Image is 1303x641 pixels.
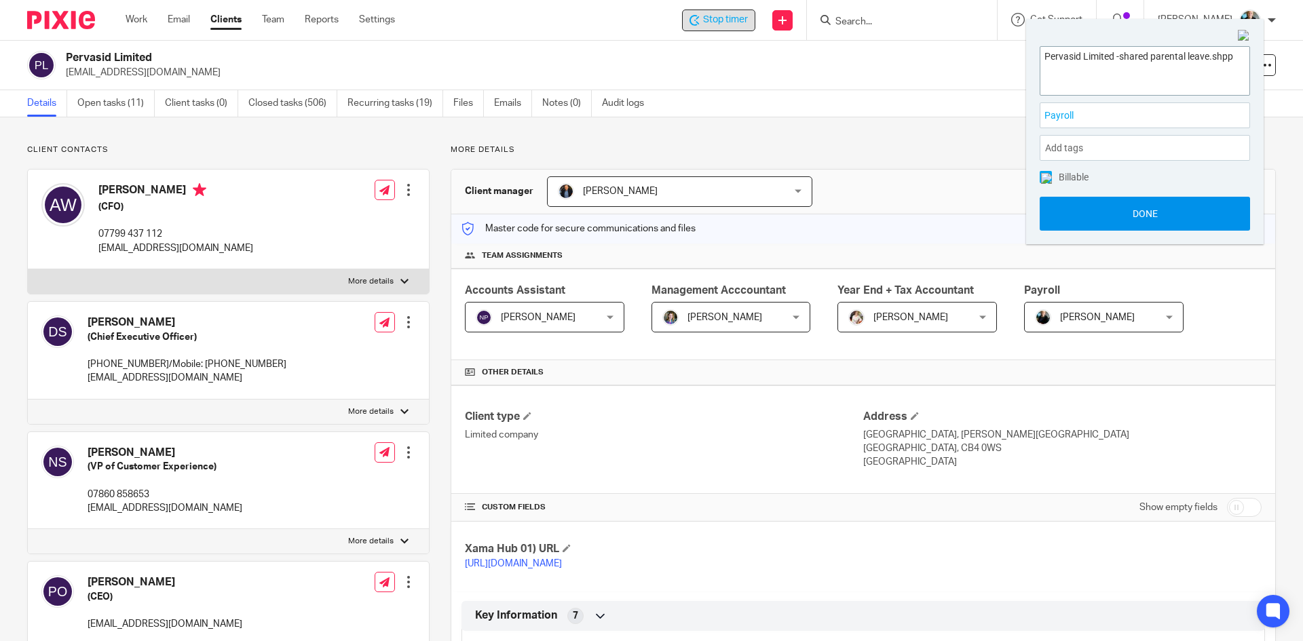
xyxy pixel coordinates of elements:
textarea: Pervasid Limited -shared parental leave.shpp [1040,47,1249,91]
span: Accounts Assistant [465,285,565,296]
a: Recurring tasks (19) [347,90,443,117]
p: 07860 858653 [88,488,242,501]
label: Show empty fields [1139,501,1217,514]
a: Details [27,90,67,117]
p: [GEOGRAPHIC_DATA], [PERSON_NAME][GEOGRAPHIC_DATA] [863,428,1262,442]
img: svg%3E [476,309,492,326]
img: svg%3E [41,315,74,348]
img: svg%3E [41,183,85,227]
span: Get Support [1030,15,1082,24]
span: Other details [482,367,544,378]
p: [PHONE_NUMBER]/Mobile: [PHONE_NUMBER] [88,357,286,371]
span: Management Acccountant [651,285,786,296]
span: [PERSON_NAME] [1060,313,1135,322]
p: [EMAIL_ADDRESS][DOMAIN_NAME] [66,66,1091,79]
a: Settings [359,13,395,26]
p: [EMAIL_ADDRESS][DOMAIN_NAME] [88,501,242,515]
img: svg%3E [41,575,74,608]
a: Closed tasks (506) [248,90,337,117]
a: Client tasks (0) [165,90,238,117]
p: [EMAIL_ADDRESS][DOMAIN_NAME] [98,241,253,255]
h4: [PERSON_NAME] [88,575,242,589]
a: Audit logs [602,90,654,117]
a: Clients [210,13,242,26]
img: nicky-partington.jpg [1035,309,1051,326]
p: [GEOGRAPHIC_DATA], CB4 0WS [863,442,1262,455]
a: Open tasks (11) [77,90,155,117]
span: Payroll [1024,285,1060,296]
h4: Client type [465,410,863,424]
img: Close [1238,30,1250,42]
h4: [PERSON_NAME] [98,183,253,200]
span: Stop timer [703,13,748,27]
img: Pixie [27,11,95,29]
img: 1530183611242%20(1).jpg [662,309,679,326]
div: Pervasid Limited [682,9,755,31]
img: nicky-partington.jpg [1239,9,1261,31]
a: Emails [494,90,532,117]
a: Work [126,13,147,26]
a: [URL][DOMAIN_NAME] [465,559,562,568]
h5: (CEO) [88,590,242,604]
span: Billable [1059,172,1089,182]
button: Done [1040,197,1250,231]
img: checked.png [1041,173,1052,184]
h4: [PERSON_NAME] [88,315,286,330]
a: Notes (0) [542,90,592,117]
p: Client contacts [27,144,430,155]
span: Payroll [1044,109,1215,123]
p: Master code for secure communications and files [461,222,696,235]
a: Team [262,13,284,26]
span: Year End + Tax Accountant [837,285,974,296]
p: More details [348,406,394,417]
h5: (CFO) [98,200,253,214]
a: Reports [305,13,339,26]
a: Email [168,13,190,26]
h2: Pervasid Limited [66,51,886,65]
p: More details [451,144,1276,155]
img: svg%3E [41,446,74,478]
p: [EMAIL_ADDRESS][DOMAIN_NAME] [88,371,286,385]
span: [PERSON_NAME] [583,187,658,196]
img: svg%3E [27,51,56,79]
h5: (Chief Executive Officer) [88,330,286,344]
span: [PERSON_NAME] [873,313,948,322]
span: [PERSON_NAME] [501,313,575,322]
p: More details [348,276,394,287]
i: Primary [193,183,206,197]
img: Kayleigh%20Henson.jpeg [848,309,865,326]
h4: [PERSON_NAME] [88,446,242,460]
span: Key Information [475,608,557,623]
p: [GEOGRAPHIC_DATA] [863,455,1262,469]
h4: Address [863,410,1262,424]
span: 7 [573,609,578,623]
input: Search [834,16,956,28]
p: [EMAIL_ADDRESS][DOMAIN_NAME] [88,617,242,631]
h4: Xama Hub 01) URL [465,542,863,556]
p: [PERSON_NAME] [1158,13,1232,26]
span: Add tags [1045,138,1090,159]
span: [PERSON_NAME] [687,313,762,322]
span: Team assignments [482,250,563,261]
a: Files [453,90,484,117]
h4: CUSTOM FIELDS [465,502,863,513]
h5: (VP of Customer Experience) [88,460,242,473]
p: Limited company [465,428,863,442]
p: More details [348,536,394,547]
h3: Client manager [465,184,533,198]
img: martin-hickman.jpg [558,183,574,199]
p: 07799 437 112 [98,227,253,241]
